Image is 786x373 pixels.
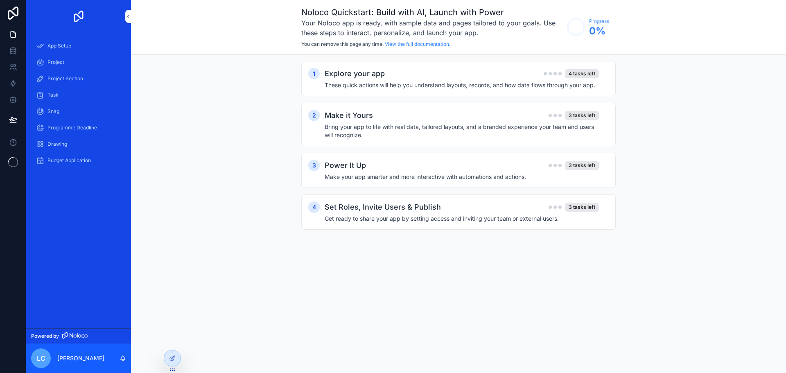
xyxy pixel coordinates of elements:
div: 2 [308,110,320,121]
span: Project Section [47,75,83,82]
span: Task [47,92,59,98]
span: Project [47,59,64,66]
h2: Set Roles, Invite Users & Publish [325,201,441,213]
a: Budget Application [31,153,126,168]
span: Progress [589,18,609,25]
span: Drawing [47,141,67,147]
span: 0 % [589,25,609,38]
div: 4 tasks left [565,69,599,78]
p: [PERSON_NAME] [57,354,104,362]
span: Budget Application [47,157,91,164]
h4: Get ready to share your app by setting access and inviting your team or external users. [325,215,599,223]
span: Snag [47,108,59,115]
div: 3 tasks left [565,111,599,120]
span: App Setup [47,43,71,49]
a: Project Section [31,71,126,86]
h4: Bring your app to life with real data, tailored layouts, and a branded experience your team and u... [325,123,599,139]
h4: These quick actions will help you understand layouts, records, and how data flows through your app. [325,81,599,89]
div: scrollable content [26,33,131,179]
span: Powered by [31,333,59,339]
h2: Explore your app [325,68,385,79]
div: 3 tasks left [565,161,599,170]
a: Snag [31,104,126,119]
div: 3 tasks left [565,203,599,212]
img: App logo [72,10,85,23]
h2: Make it Yours [325,110,373,121]
a: Project [31,55,126,70]
div: scrollable content [131,54,786,253]
h3: Your Noloco app is ready, with sample data and pages tailored to your goals. Use these steps to i... [301,18,563,38]
a: View the full documentation. [385,41,450,47]
a: Drawing [31,137,126,151]
h4: Make your app smarter and more interactive with automations and actions. [325,173,599,181]
a: Task [31,88,126,102]
h2: Power It Up [325,160,366,171]
a: App Setup [31,38,126,53]
span: You can remove this page any time. [301,41,384,47]
a: Programme Deadline [31,120,126,135]
div: 4 [308,201,320,213]
h1: Noloco Quickstart: Build with AI, Launch with Power [301,7,563,18]
div: 1 [308,68,320,79]
span: LC [37,353,45,363]
span: Programme Deadline [47,124,97,131]
a: Powered by [26,328,131,344]
div: 3 [308,160,320,171]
